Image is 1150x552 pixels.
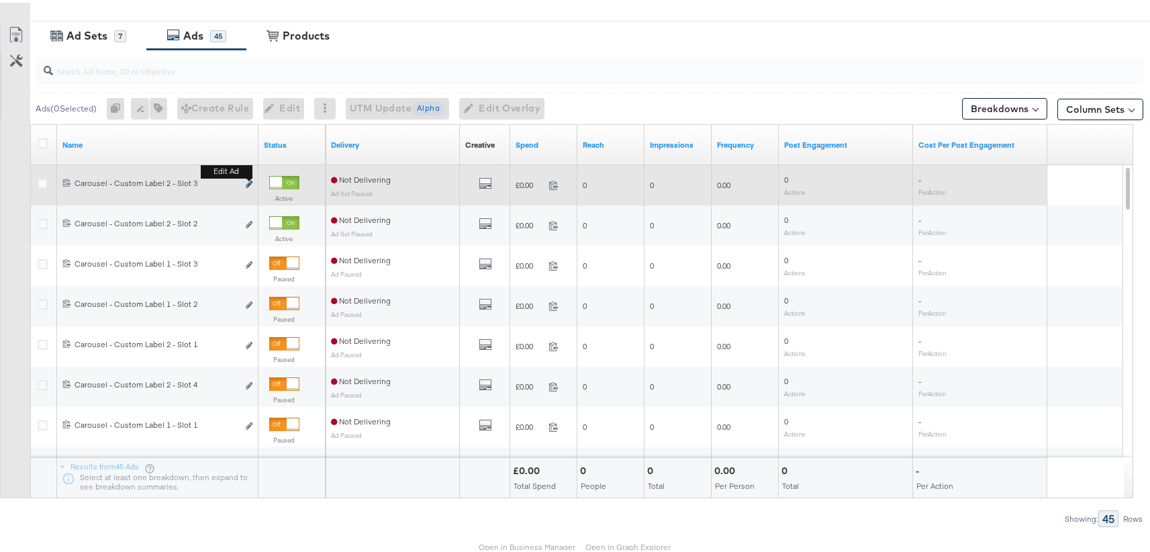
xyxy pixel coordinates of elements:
[784,266,806,274] sub: Actions
[918,226,946,234] sub: Per Action
[918,137,1042,148] a: The average cost per action related to your Page's posts as a result of your ad.
[916,462,923,475] div: -
[114,28,126,40] div: 7
[331,428,362,436] sub: Ad Paused
[918,212,921,222] span: -
[269,191,299,200] label: Active
[264,137,320,148] a: Shows the current state of your Ad.
[1122,512,1143,521] div: Rows
[516,137,572,148] a: The total amount spent to date.
[918,373,921,383] span: -
[183,26,203,41] div: Ads
[784,226,806,234] sub: Actions
[516,338,543,349] span: £0.00
[53,50,1043,76] input: Search Ad Name, ID or Objective
[36,100,97,112] div: Ads ( 0 Selected)
[715,478,755,488] span: Per Person
[717,137,773,148] a: The average number of times your ad was served to each person.
[581,478,606,488] span: People
[918,427,946,435] sub: Per Action
[75,377,238,387] div: Carousel - Custom Label 2 - Slot 4
[717,258,730,268] span: 0.00
[269,433,299,442] label: Paused
[918,306,946,314] sub: Per Action
[580,462,590,475] div: 0
[201,162,252,176] b: Edit ad
[107,95,131,117] div: 0
[269,393,299,402] label: Paused
[782,478,799,488] span: Total
[331,333,391,343] span: Not Delivering
[465,137,495,148] div: Creative
[918,333,921,343] span: -
[331,137,454,148] a: Reflects the ability of your Ad to achieve delivery.
[75,296,238,307] div: Carousel - Custom Label 1 - Slot 2
[1064,512,1098,521] div: Showing:
[784,293,788,303] span: 0
[784,427,806,435] sub: Actions
[1098,508,1118,524] div: 45
[75,216,238,226] div: Carousel - Custom Label 2 - Slot 2
[784,172,788,182] span: 0
[962,95,1047,117] button: Breakdowns
[784,185,806,193] sub: Actions
[784,387,806,395] sub: Actions
[331,227,373,235] sub: Ad Set Paused
[918,293,921,303] span: -
[650,177,654,187] span: 0
[648,478,665,488] span: Total
[210,28,226,40] div: 45
[516,177,543,187] span: £0.00
[784,306,806,314] sub: Actions
[269,353,299,361] label: Paused
[331,348,362,356] sub: Ad Paused
[784,252,788,263] span: 0
[784,137,908,148] a: The number of actions related to your Page's posts as a result of your ad.
[269,272,299,281] label: Paused
[586,539,671,549] a: Open in Graph Explorer
[583,338,587,349] span: 0
[245,175,253,189] button: Edit ad
[331,388,362,396] sub: Ad Paused
[650,137,706,148] a: The number of times your ad was served. On mobile apps an ad is counted as served the first time ...
[516,258,543,268] span: £0.00
[269,312,299,321] label: Paused
[331,212,391,222] span: Not Delivering
[269,232,299,240] label: Active
[717,379,730,389] span: 0.00
[918,172,921,182] span: -
[516,298,543,308] span: £0.00
[62,137,253,148] a: Ad Name.
[918,414,921,424] span: -
[781,462,792,475] div: 0
[583,379,587,389] span: 0
[916,478,953,488] span: Per Action
[784,414,788,424] span: 0
[75,256,238,267] div: Carousel - Custom Label 1 - Slot 3
[717,177,730,187] span: 0.00
[331,187,373,195] sub: Ad Set Paused
[583,258,587,268] span: 0
[516,379,543,389] span: £0.00
[516,218,543,228] span: £0.00
[784,373,788,383] span: 0
[583,298,587,308] span: 0
[331,414,391,424] span: Not Delivering
[513,462,544,475] div: £0.00
[1057,96,1143,118] button: Column Sets
[647,462,657,475] div: 0
[918,252,921,263] span: -
[331,172,391,182] span: Not Delivering
[516,419,543,429] span: £0.00
[583,218,587,228] span: 0
[717,218,730,228] span: 0.00
[717,419,730,429] span: 0.00
[918,266,946,274] sub: Per Action
[650,298,654,308] span: 0
[75,417,238,428] div: Carousel - Custom Label 1 - Slot 1
[331,293,391,303] span: Not Delivering
[583,419,587,429] span: 0
[650,338,654,349] span: 0
[714,462,739,475] div: 0.00
[784,333,788,343] span: 0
